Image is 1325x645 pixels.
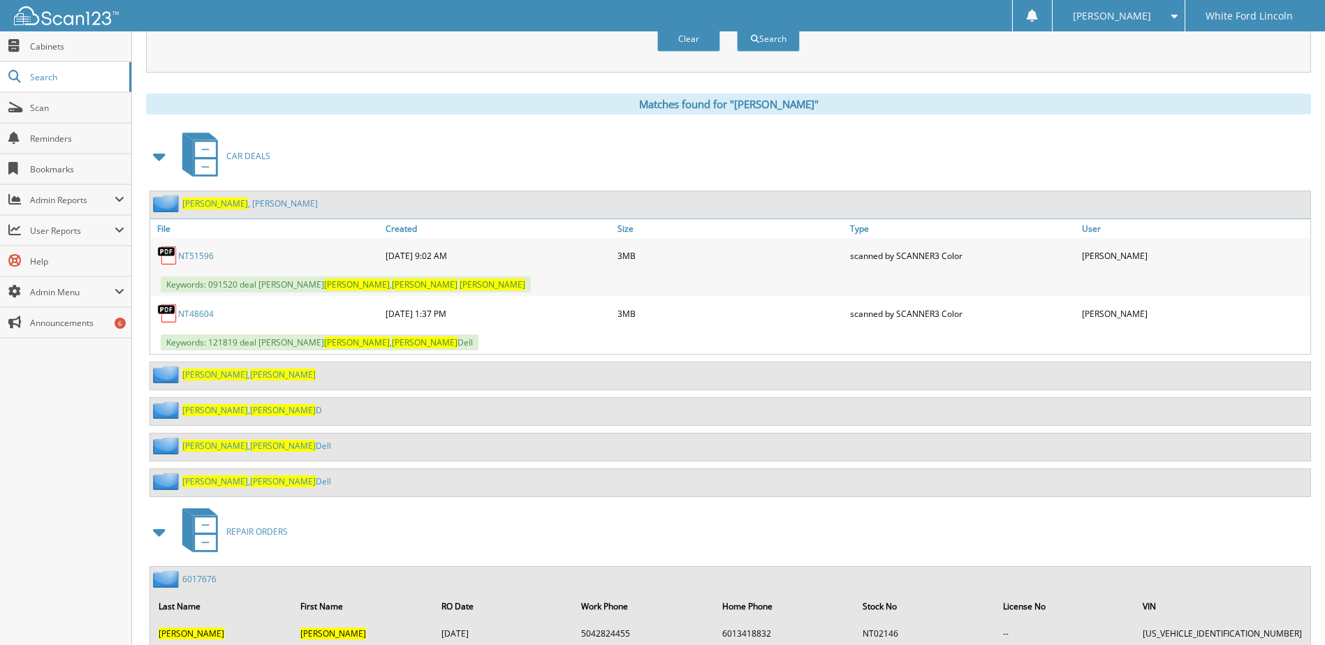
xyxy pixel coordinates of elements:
span: Keywords: 121819 deal [PERSON_NAME] , Dell [161,334,478,350]
span: [PERSON_NAME] [250,369,316,380]
td: 5042824455 [574,622,714,645]
span: [PERSON_NAME] [324,279,390,290]
div: 3MB [614,299,846,327]
div: scanned by SCANNER3 Color [847,299,1078,327]
a: REPAIR ORDERS [174,504,288,559]
div: [PERSON_NAME] [1078,242,1310,269]
span: REPAIR ORDERS [226,526,288,537]
span: [PERSON_NAME] [182,369,248,380]
td: 6013418832 [715,622,855,645]
div: scanned by SCANNER3 Color [847,242,1078,269]
a: [PERSON_NAME],[PERSON_NAME]Dell [182,475,331,487]
span: [PERSON_NAME] [159,628,224,639]
span: [PERSON_NAME] [300,628,366,639]
span: [PERSON_NAME] [182,404,248,416]
span: [PERSON_NAME] [1073,12,1151,20]
span: [PERSON_NAME] [460,279,525,290]
img: folder2.png [153,366,182,383]
span: [PERSON_NAME] [182,440,248,452]
td: -- [996,622,1134,645]
th: Last Name [152,592,292,621]
span: [PERSON_NAME] [324,336,390,348]
th: Work Phone [574,592,714,621]
span: [PERSON_NAME] [182,198,248,209]
span: [PERSON_NAME] [250,475,316,487]
span: [PERSON_NAME] [182,475,248,487]
th: RO Date [434,592,573,621]
td: [DATE] [434,622,573,645]
th: Home Phone [715,592,855,621]
th: VIN [1136,592,1309,621]
span: Keywords: 091520 deal [PERSON_NAME] , [161,276,531,292]
span: Reminders [30,133,124,144]
span: User Reports [30,225,115,237]
a: Size [614,219,846,238]
span: CAR DEALS [226,150,270,162]
span: Announcements [30,317,124,329]
div: [DATE] 1:37 PM [382,299,614,327]
div: Matches found for "[PERSON_NAME]" [146,94,1311,114]
span: [PERSON_NAME] [392,279,457,290]
img: scan123-logo-white.svg [14,6,119,25]
th: First Name [293,592,434,621]
td: [US_VEHICLE_IDENTIFICATION_NUMBER] [1136,622,1309,645]
span: [PERSON_NAME] [250,440,316,452]
span: Scan [30,102,124,114]
a: NT51596 [178,250,214,262]
a: 6017676 [182,573,217,585]
a: NT48604 [178,308,214,320]
div: [PERSON_NAME] [1078,299,1310,327]
span: White Ford Lincoln [1206,12,1293,20]
th: License No [996,592,1134,621]
img: folder2.png [153,570,182,588]
span: Admin Reports [30,194,115,206]
span: [PERSON_NAME] [392,336,457,348]
img: PDF.png [157,303,178,324]
a: Created [382,219,614,238]
span: Cabinets [30,40,124,52]
div: 6 [115,318,126,329]
div: [DATE] 9:02 AM [382,242,614,269]
a: [PERSON_NAME],[PERSON_NAME]D [182,404,322,416]
div: 3MB [614,242,846,269]
img: folder2.png [153,401,182,419]
a: [PERSON_NAME],[PERSON_NAME] [182,369,316,380]
img: PDF.png [157,245,178,266]
a: File [150,219,382,238]
td: NT02146 [856,622,995,645]
th: Stock No [856,592,995,621]
span: Help [30,255,124,267]
span: Search [30,71,122,83]
img: folder2.png [153,437,182,454]
a: User [1078,219,1310,238]
a: Type [847,219,1078,238]
img: folder2.png [153,473,182,490]
span: Bookmarks [30,163,124,175]
a: CAR DEALS [174,128,270,184]
span: [PERSON_NAME] [250,404,316,416]
button: Search [737,26,800,52]
a: [PERSON_NAME],[PERSON_NAME]Dell [182,440,331,452]
button: Clear [657,26,720,52]
img: folder2.png [153,195,182,212]
a: [PERSON_NAME], [PERSON_NAME] [182,198,318,209]
span: Admin Menu [30,286,115,298]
